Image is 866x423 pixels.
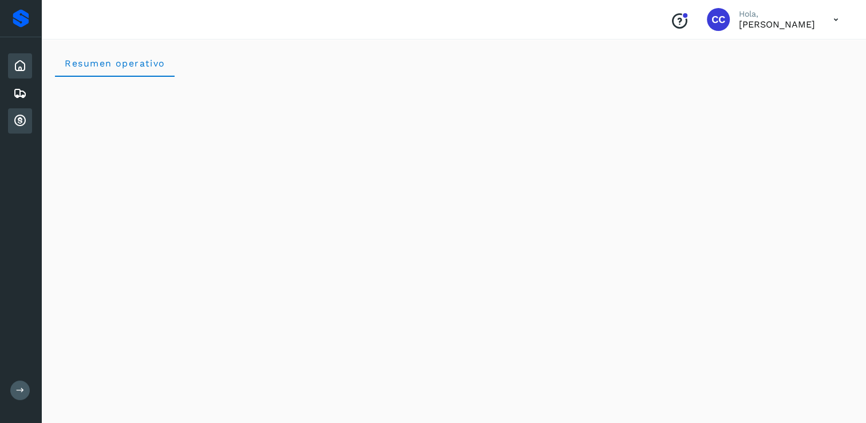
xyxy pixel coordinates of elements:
[739,9,815,19] p: Hola,
[739,19,815,30] p: Carlos Cardiel Castro
[8,81,32,106] div: Embarques
[8,53,32,79] div: Inicio
[8,108,32,134] div: Cuentas por cobrar
[64,58,165,69] span: Resumen operativo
